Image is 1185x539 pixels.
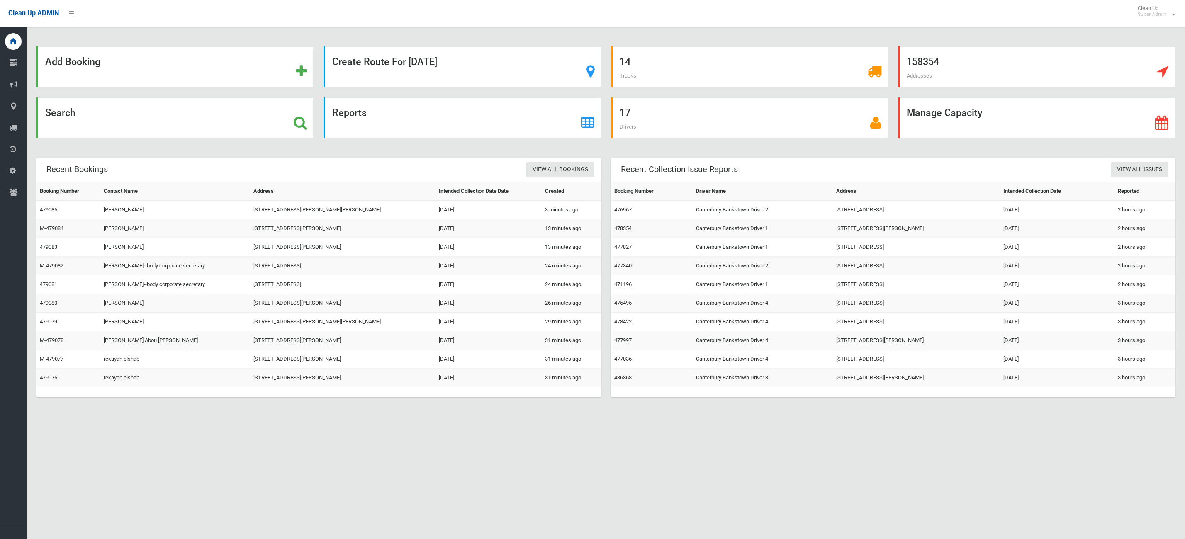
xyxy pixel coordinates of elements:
a: M-479084 [40,225,63,231]
span: Clean Up [1134,5,1175,17]
td: Canterbury Bankstown Driver 2 [693,201,833,219]
td: [STREET_ADDRESS][PERSON_NAME] [250,369,436,387]
td: [STREET_ADDRESS] [833,294,1000,313]
strong: Reports [332,107,367,119]
a: 478354 [614,225,632,231]
td: [DATE] [436,294,541,313]
th: Intended Collection Date [1000,182,1114,201]
td: 3 hours ago [1114,331,1175,350]
span: Drivers [620,124,636,130]
a: Search [36,97,314,138]
td: 24 minutes ago [542,257,601,275]
td: [STREET_ADDRESS] [833,313,1000,331]
td: [DATE] [1000,201,1114,219]
td: [DATE] [436,238,541,257]
th: Created [542,182,601,201]
td: [PERSON_NAME] [100,219,250,238]
a: 436368 [614,374,632,381]
td: [DATE] [436,201,541,219]
td: [STREET_ADDRESS][PERSON_NAME][PERSON_NAME] [250,201,436,219]
td: [DATE] [1000,331,1114,350]
td: 2 hours ago [1114,201,1175,219]
td: Canterbury Bankstown Driver 4 [693,294,833,313]
td: rekayah elshab [100,369,250,387]
td: [DATE] [436,369,541,387]
td: [STREET_ADDRESS][PERSON_NAME] [833,219,1000,238]
a: 14 Trucks [611,46,888,87]
td: [STREET_ADDRESS][PERSON_NAME] [250,350,436,369]
th: Intended Collection Date Date [436,182,541,201]
td: [STREET_ADDRESS][PERSON_NAME] [250,294,436,313]
td: [DATE] [1000,369,1114,387]
td: [STREET_ADDRESS] [833,257,1000,275]
td: Canterbury Bankstown Driver 1 [693,238,833,257]
span: Addresses [907,73,932,79]
th: Reported [1114,182,1175,201]
td: [STREET_ADDRESS][PERSON_NAME][PERSON_NAME] [250,313,436,331]
td: [STREET_ADDRESS] [250,257,436,275]
a: 479080 [40,300,57,306]
a: 479083 [40,244,57,250]
td: [STREET_ADDRESS][PERSON_NAME] [833,369,1000,387]
strong: Add Booking [45,56,100,68]
td: [STREET_ADDRESS][PERSON_NAME] [250,331,436,350]
td: 2 hours ago [1114,219,1175,238]
a: M-479078 [40,337,63,343]
td: Canterbury Bankstown Driver 4 [693,313,833,331]
td: [STREET_ADDRESS] [833,350,1000,369]
td: [PERSON_NAME]--body corporate secretary [100,257,250,275]
td: Canterbury Bankstown Driver 4 [693,350,833,369]
td: 26 minutes ago [542,294,601,313]
a: M-479082 [40,262,63,269]
a: Manage Capacity [898,97,1175,138]
td: [DATE] [436,219,541,238]
td: [PERSON_NAME] [100,294,250,313]
td: Canterbury Bankstown Driver 1 [693,219,833,238]
td: [DATE] [1000,238,1114,257]
td: 13 minutes ago [542,219,601,238]
a: 479081 [40,281,57,287]
td: [PERSON_NAME] [100,238,250,257]
a: 17 Drivers [611,97,888,138]
td: [DATE] [436,257,541,275]
td: 13 minutes ago [542,238,601,257]
td: [PERSON_NAME] Abou [PERSON_NAME] [100,331,250,350]
td: 2 hours ago [1114,238,1175,257]
span: Clean Up ADMIN [8,9,59,17]
strong: 14 [620,56,630,68]
th: Address [833,182,1000,201]
strong: 158354 [907,56,939,68]
small: Super Admin [1138,11,1166,17]
a: 477827 [614,244,632,250]
th: Address [250,182,436,201]
th: Driver Name [693,182,833,201]
a: 475495 [614,300,632,306]
td: [DATE] [436,313,541,331]
td: 2 hours ago [1114,275,1175,294]
td: [STREET_ADDRESS][PERSON_NAME] [250,219,436,238]
td: 31 minutes ago [542,331,601,350]
td: Canterbury Bankstown Driver 1 [693,275,833,294]
strong: Create Route For [DATE] [332,56,437,68]
td: rekayah elshab [100,350,250,369]
td: [DATE] [1000,275,1114,294]
a: 478422 [614,318,632,325]
td: 3 hours ago [1114,369,1175,387]
a: 477036 [614,356,632,362]
td: [DATE] [1000,257,1114,275]
span: Trucks [620,73,636,79]
a: 477340 [614,262,632,269]
a: Create Route For [DATE] [324,46,601,87]
td: [PERSON_NAME] [100,313,250,331]
a: 471196 [614,281,632,287]
td: [STREET_ADDRESS] [250,275,436,294]
td: [STREET_ADDRESS][PERSON_NAME] [250,238,436,257]
td: 3 minutes ago [542,201,601,219]
a: M-479077 [40,356,63,362]
td: Canterbury Bankstown Driver 2 [693,257,833,275]
td: [DATE] [436,275,541,294]
td: 24 minutes ago [542,275,601,294]
a: 477997 [614,337,632,343]
a: 479079 [40,318,57,325]
td: [DATE] [436,350,541,369]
